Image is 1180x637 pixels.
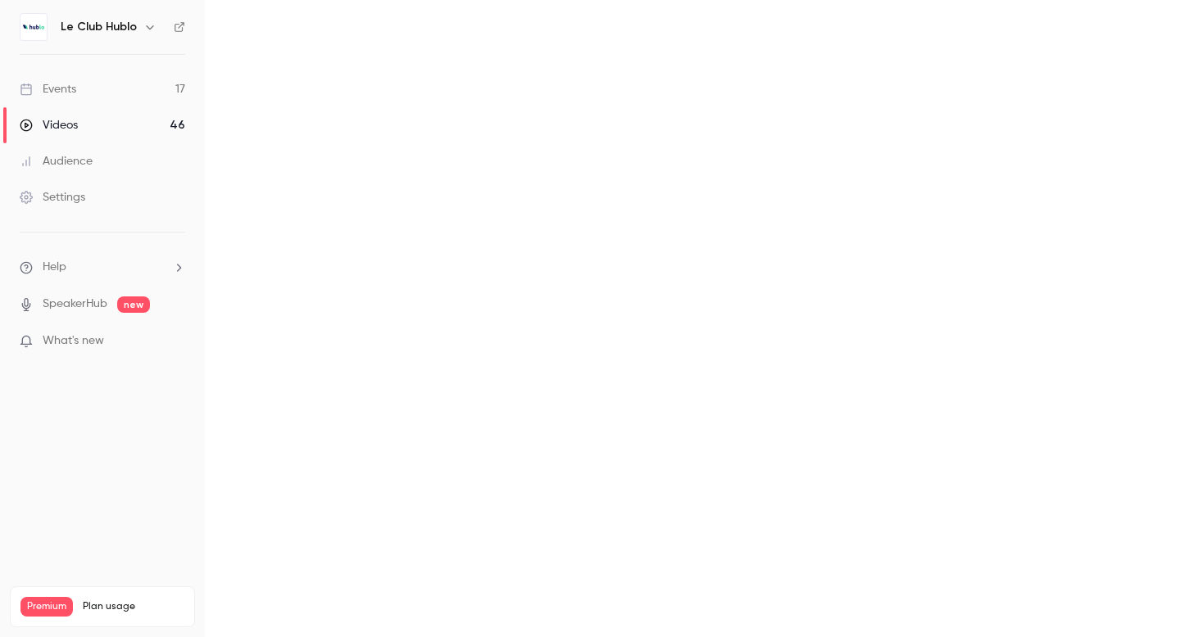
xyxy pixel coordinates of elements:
div: Videos [20,117,78,133]
span: new [117,296,150,313]
li: help-dropdown-opener [20,259,185,276]
h6: Le Club Hublo [61,19,137,35]
span: What's new [43,332,104,350]
div: Events [20,81,76,97]
a: SpeakerHub [43,296,107,313]
iframe: Noticeable Trigger [166,334,185,349]
span: Help [43,259,66,276]
div: Audience [20,153,93,169]
div: Settings [20,189,85,206]
span: Premium [20,597,73,617]
span: Plan usage [83,600,184,613]
img: Le Club Hublo [20,14,47,40]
